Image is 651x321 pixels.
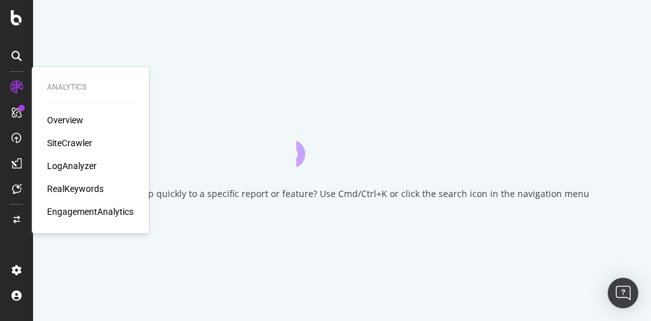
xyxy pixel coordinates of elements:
a: LogAnalyzer [47,160,97,172]
a: Overview [47,114,83,126]
div: Analytics [47,82,134,93]
a: EngagementAnalytics [47,205,134,218]
div: Open Intercom Messenger [608,278,638,308]
a: SiteCrawler [47,137,92,149]
div: animation [296,121,388,167]
a: RealKeywords [47,182,104,195]
div: Need to jump quickly to a specific report or feature? Use Cmd/Ctrl+K or click the search icon in ... [95,188,589,200]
